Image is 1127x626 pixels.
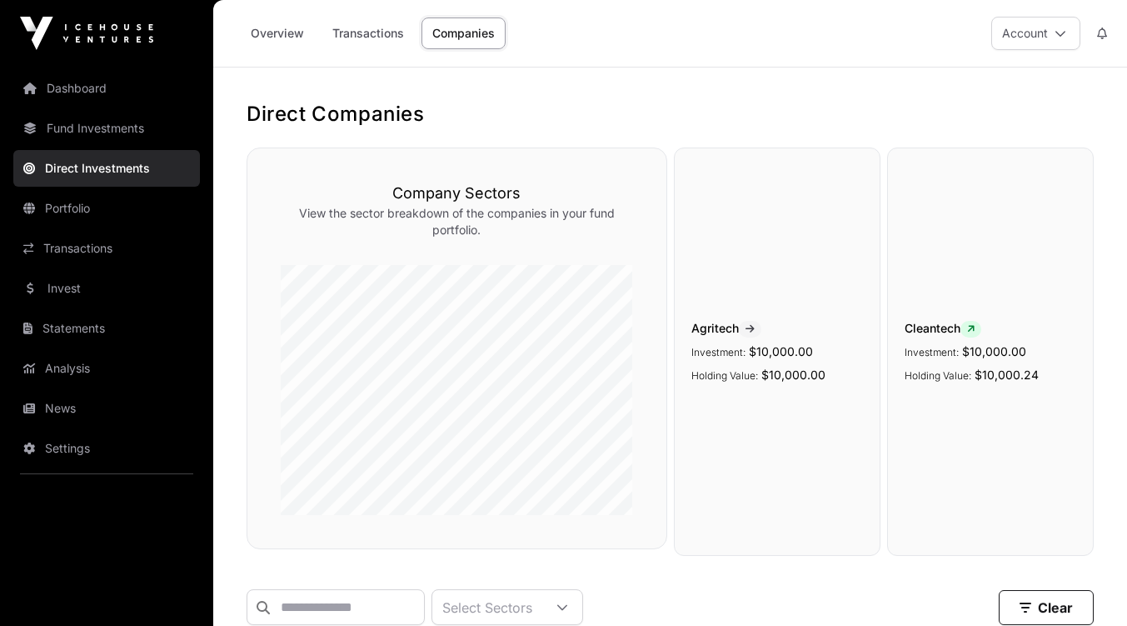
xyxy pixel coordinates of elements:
[247,101,1094,128] h1: Direct Companies
[975,368,1039,382] span: $10,000.24
[13,110,200,147] a: Fund Investments
[240,18,315,49] a: Overview
[13,390,200,427] a: News
[13,190,200,227] a: Portfolio
[20,17,153,50] img: Icehouse Ventures Logo
[991,17,1080,50] button: Account
[749,344,813,358] span: $10,000.00
[905,320,1076,338] span: Cleantech
[432,590,542,624] div: Select Sectors
[13,70,200,107] a: Dashboard
[13,350,200,387] a: Analysis
[691,369,758,382] span: Holding Value:
[281,205,633,238] p: View the sector breakdown of the companies in your fund portfolio.
[421,18,506,49] a: Companies
[905,369,971,382] span: Holding Value:
[905,346,959,358] span: Investment:
[13,310,200,347] a: Statements
[322,18,415,49] a: Transactions
[13,270,200,307] a: Invest
[281,182,633,205] h3: Company Sectors
[962,344,1026,358] span: $10,000.00
[1044,546,1127,626] iframe: Chat Widget
[13,230,200,267] a: Transactions
[691,320,863,338] span: Agritech
[13,150,200,187] a: Direct Investments
[999,590,1094,625] button: Clear
[691,346,746,358] span: Investment:
[13,430,200,467] a: Settings
[761,368,825,382] span: $10,000.00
